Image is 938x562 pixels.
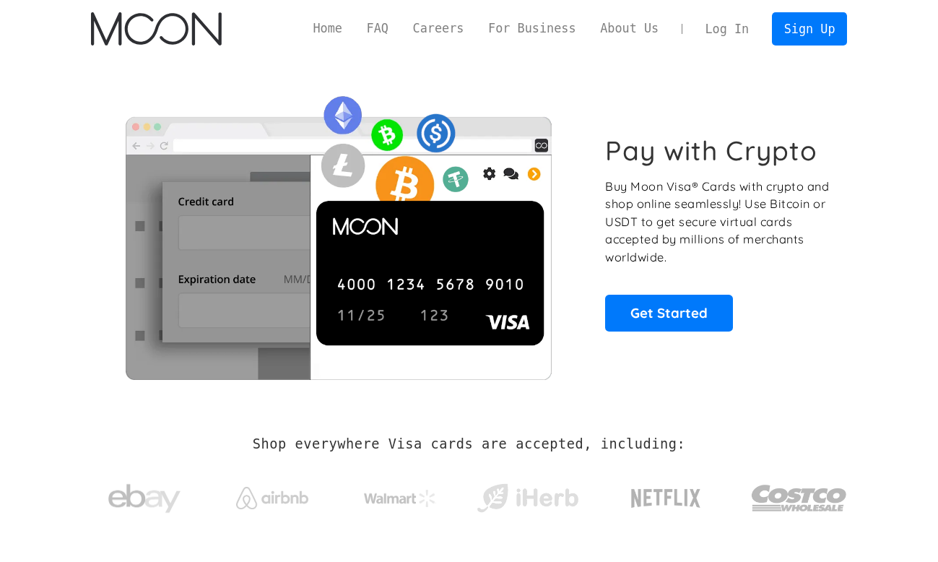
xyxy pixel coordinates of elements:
a: Netflix [602,466,731,524]
img: Netflix [630,480,702,516]
img: Moon Cards let you spend your crypto anywhere Visa is accepted. [91,86,586,379]
img: ebay [108,476,181,522]
img: Walmart [364,490,436,507]
img: Airbnb [236,487,308,509]
a: Get Started [605,295,733,331]
a: Log In [693,13,761,45]
a: home [91,12,222,46]
img: Moon Logo [91,12,222,46]
img: iHerb [474,480,581,517]
a: Home [301,20,355,38]
a: iHerb [474,465,581,524]
a: For Business [476,20,588,38]
a: About Us [588,20,671,38]
a: FAQ [355,20,401,38]
h1: Pay with Crypto [605,134,817,167]
a: Airbnb [218,472,326,516]
a: Costco [751,457,848,532]
a: Sign Up [772,12,847,45]
h2: Shop everywhere Visa cards are accepted, including: [253,436,685,452]
a: Careers [401,20,476,38]
a: ebay [91,462,199,529]
a: Walmart [346,475,453,514]
img: Costco [751,471,848,525]
p: Buy Moon Visa® Cards with crypto and shop online seamlessly! Use Bitcoin or USDT to get secure vi... [605,178,831,267]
